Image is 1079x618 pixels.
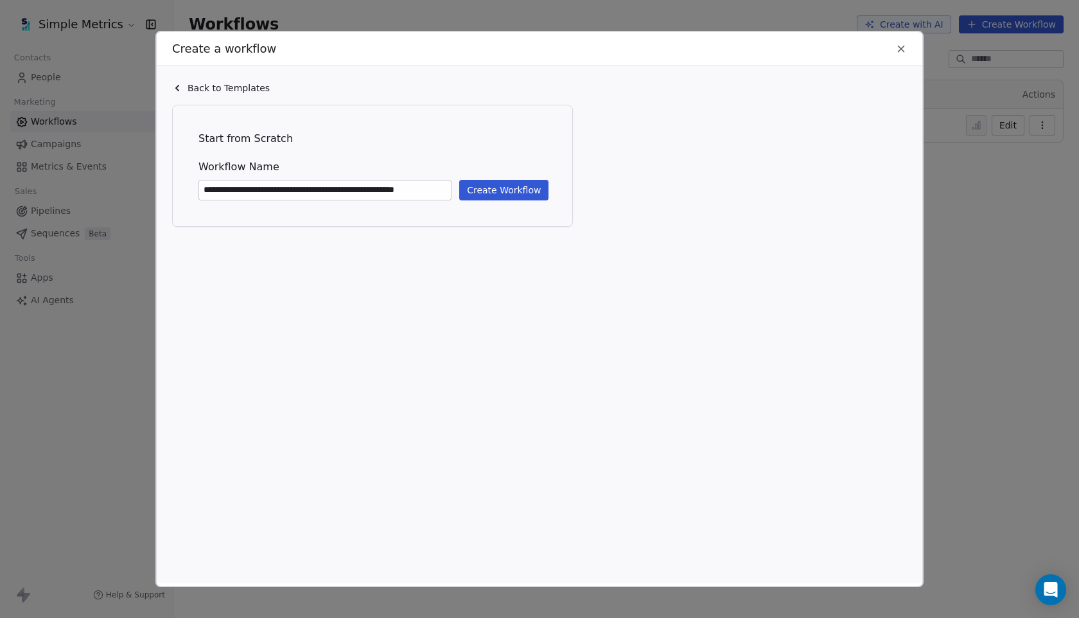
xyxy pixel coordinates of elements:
button: Create Workflow [459,180,548,200]
span: Back to Templates [188,82,270,94]
div: Open Intercom Messenger [1035,574,1066,605]
span: Create a workflow [172,40,276,57]
span: Workflow Name [198,159,547,175]
span: Start from Scratch [198,131,547,146]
